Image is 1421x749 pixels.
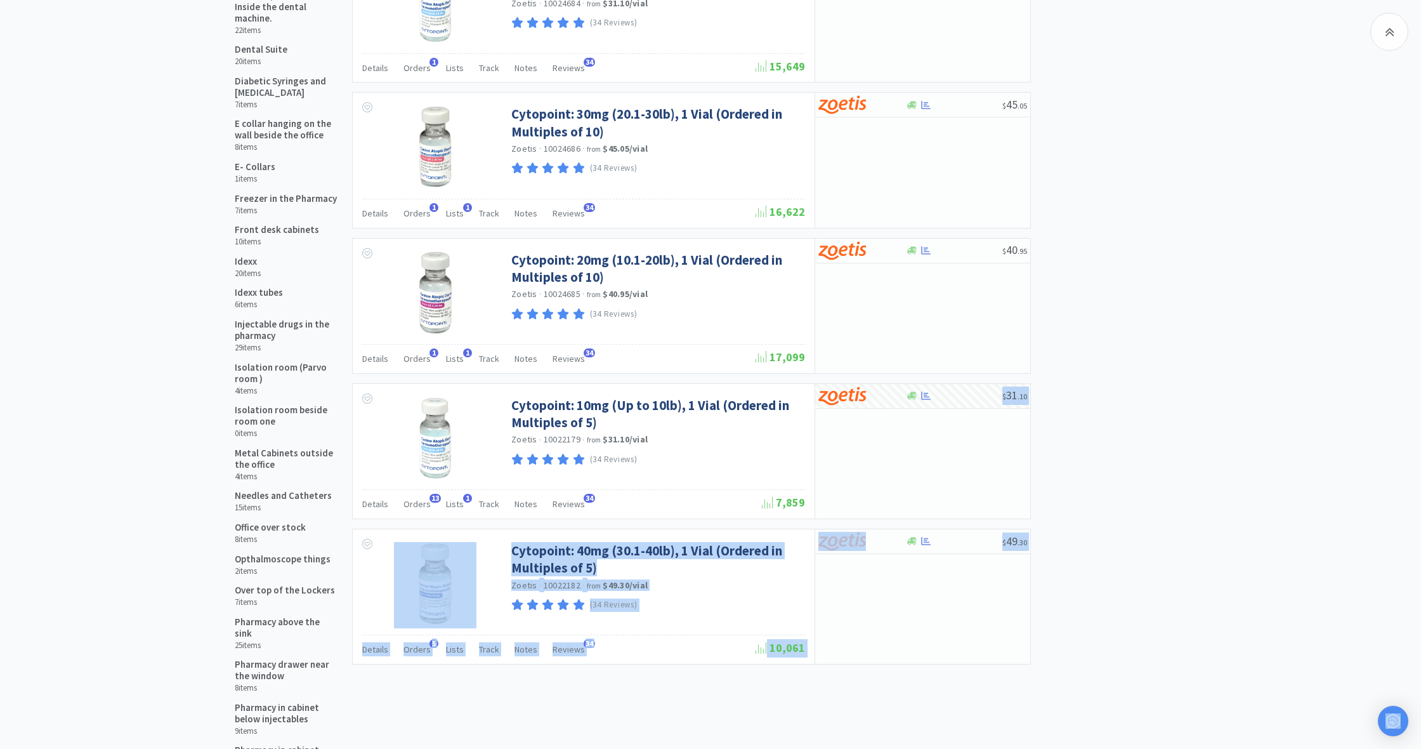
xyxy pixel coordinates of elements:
[235,287,283,298] h5: Idexx tubes
[818,532,866,551] img: a673e5ab4e5e497494167fe422e9a3ab.png
[553,644,585,655] span: Reviews
[235,76,337,98] h5: Diabetic Syringes and [MEDICAL_DATA]
[590,599,638,612] p: (34 Reviews)
[1018,538,1027,547] span: . 30
[362,62,388,74] span: Details
[479,353,499,364] span: Track
[1002,101,1006,110] span: $
[514,62,537,74] span: Notes
[235,56,287,67] h6: 20 items
[587,145,601,154] span: from
[587,290,601,299] span: from
[235,386,337,396] h6: 4 items
[1378,706,1408,736] div: Open Intercom Messenger
[235,683,337,693] h6: 8 items
[362,498,388,510] span: Details
[582,143,585,154] span: ·
[511,143,537,154] a: Zoetis
[511,580,537,591] a: Zoetis
[756,204,805,219] span: 16,622
[235,726,337,736] h6: 9 items
[511,105,802,140] a: Cytopoint: 30mg (20.1-30lb), 1 Vial (Ordered in Multiples of 10)
[1002,246,1006,256] span: $
[584,639,595,648] span: 34
[463,203,472,212] span: 1
[235,490,332,501] h5: Needles and Catheters
[544,288,580,300] span: 10024685
[235,553,331,565] h5: Opthalmoscope things
[235,161,275,173] h5: E- Collars
[479,62,499,74] span: Track
[1002,388,1027,402] span: 31
[514,644,537,655] span: Notes
[539,434,542,446] span: ·
[463,494,472,503] span: 1
[235,640,337,651] h6: 25 items
[235,522,306,533] h5: Office over stock
[584,348,595,357] span: 34
[429,639,438,648] span: 5
[603,143,648,154] strong: $45.05 / vial
[235,503,332,513] h6: 15 items
[235,362,337,385] h5: Isolation room (Parvo room )
[818,241,866,260] img: a673e5ab4e5e497494167fe422e9a3ab.png
[235,193,337,204] h5: Freezer in the Pharmacy
[756,59,805,74] span: 15,649
[235,428,337,439] h6: 0 items
[544,580,580,591] span: 10022182
[590,308,638,321] p: (34 Reviews)
[362,644,388,655] span: Details
[511,397,802,432] a: Cytopoint: 10mg (Up to 10lb), 1 Vial (Ordered in Multiples of 5)
[511,288,537,300] a: Zoetis
[235,566,331,576] h6: 2 items
[429,203,438,212] span: 1
[446,644,464,655] span: Lists
[584,494,595,503] span: 34
[756,350,805,364] span: 17,099
[403,644,431,655] span: Orders
[235,585,335,596] h5: Over top of the Lockers
[235,534,306,545] h6: 8 items
[1018,392,1027,401] span: . 10
[429,348,438,357] span: 1
[1002,97,1027,112] span: 45
[539,288,542,300] span: ·
[1002,534,1027,548] span: 49
[587,435,601,444] span: from
[446,498,464,510] span: Lists
[403,353,431,364] span: Orders
[514,353,537,364] span: Notes
[235,447,337,470] h5: Metal Cabinets outside the office
[590,453,638,467] p: (34 Reviews)
[463,348,472,357] span: 1
[235,174,275,184] h6: 1 items
[235,616,337,639] h5: Pharmacy above the sink
[553,353,585,364] span: Reviews
[544,143,580,154] span: 10024686
[762,495,805,510] span: 7,859
[235,343,337,353] h6: 29 items
[235,142,337,152] h6: 8 items
[429,494,441,503] span: 13
[235,702,337,725] h5: Pharmacy in cabinet below injectables
[582,580,585,591] span: ·
[235,44,287,55] h5: Dental Suite
[603,434,648,445] strong: $31.10 / vial
[362,353,388,364] span: Details
[511,434,537,445] a: Zoetis
[603,580,648,591] strong: $49.30 / vial
[1018,246,1027,256] span: . 95
[235,472,337,482] h6: 4 items
[403,208,431,219] span: Orders
[235,118,337,141] h5: E collar hanging on the wall beside the office
[582,288,585,300] span: ·
[446,353,464,364] span: Lists
[539,580,542,591] span: ·
[394,542,476,625] img: c04b9f7a748243d18ae7b874cac43ebd_239342.jpeg
[818,95,866,114] img: a673e5ab4e5e497494167fe422e9a3ab.png
[235,224,319,235] h5: Front desk cabinets
[429,58,438,67] span: 1
[514,208,537,219] span: Notes
[1002,538,1006,547] span: $
[446,62,464,74] span: Lists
